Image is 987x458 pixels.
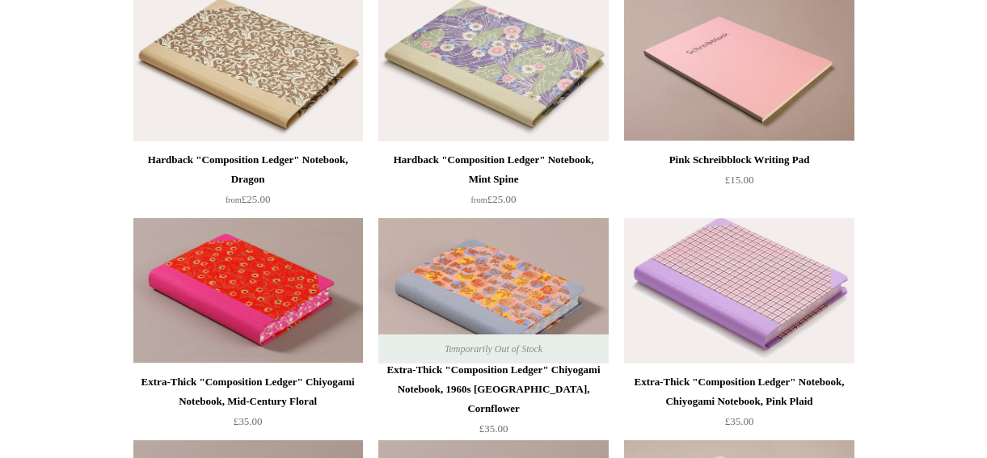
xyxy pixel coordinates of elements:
[624,218,854,363] a: Extra-Thick "Composition Ledger" Notebook, Chiyogami Notebook, Pink Plaid Extra-Thick "Compositio...
[725,415,754,427] span: £35.00
[479,422,508,435] span: £35.00
[428,334,559,363] span: Temporarily Out of Stock
[628,372,850,411] div: Extra-Thick "Composition Ledger" Notebook, Chiyogami Notebook, Pink Plaid
[382,360,604,418] div: Extra-Thick "Composition Ledger" Chiyogami Notebook, 1960s [GEOGRAPHIC_DATA], Cornflower
[624,218,854,363] img: Extra-Thick "Composition Ledger" Notebook, Chiyogami Notebook, Pink Plaid
[382,150,604,189] div: Hardback "Composition Ledger" Notebook, Mint Spine
[471,195,487,204] span: from
[624,372,854,439] a: Extra-Thick "Composition Ledger" Notebook, Chiyogami Notebook, Pink Plaid £35.00
[137,150,359,189] div: Hardback "Composition Ledger" Notebook, Dragon
[628,150,850,170] div: Pink Schreibblock Writing Pad
[226,195,242,204] span: from
[725,174,754,186] span: £15.00
[378,218,608,363] a: Extra-Thick "Composition Ledger" Chiyogami Notebook, 1960s Japan, Cornflower Extra-Thick "Composi...
[226,193,271,205] span: £25.00
[133,218,363,363] a: Extra-Thick "Composition Ledger" Chiyogami Notebook, Mid-Century Floral Extra-Thick "Composition ...
[471,193,517,205] span: £25.00
[624,150,854,216] a: Pink Schreibblock Writing Pad £15.00
[133,218,363,363] img: Extra-Thick "Composition Ledger" Chiyogami Notebook, Mid-Century Floral
[378,218,608,363] img: Extra-Thick "Composition Ledger" Chiyogami Notebook, 1960s Japan, Cornflower
[137,372,359,411] div: Extra-Thick "Composition Ledger" Chiyogami Notebook, Mid-Century Floral
[234,415,263,427] span: £35.00
[378,360,608,439] a: Extra-Thick "Composition Ledger" Chiyogami Notebook, 1960s [GEOGRAPHIC_DATA], Cornflower £35.00
[378,150,608,216] a: Hardback "Composition Ledger" Notebook, Mint Spine from£25.00
[133,372,363,439] a: Extra-Thick "Composition Ledger" Chiyogami Notebook, Mid-Century Floral £35.00
[133,150,363,216] a: Hardback "Composition Ledger" Notebook, Dragon from£25.00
